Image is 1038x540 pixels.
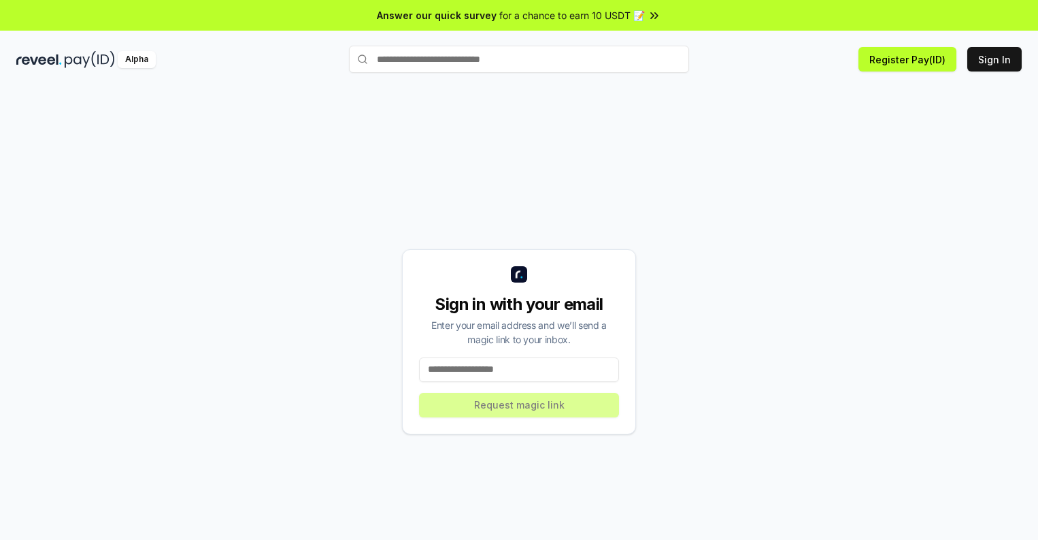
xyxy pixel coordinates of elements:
img: reveel_dark [16,51,62,68]
span: Answer our quick survey [377,8,497,22]
button: Register Pay(ID) [858,47,956,72]
button: Sign In [967,47,1022,72]
div: Sign in with your email [419,293,619,315]
div: Enter your email address and we’ll send a magic link to your inbox. [419,318,619,347]
img: logo_small [511,266,527,283]
span: for a chance to earn 10 USDT 📝 [499,8,645,22]
div: Alpha [118,51,156,68]
img: pay_id [65,51,115,68]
